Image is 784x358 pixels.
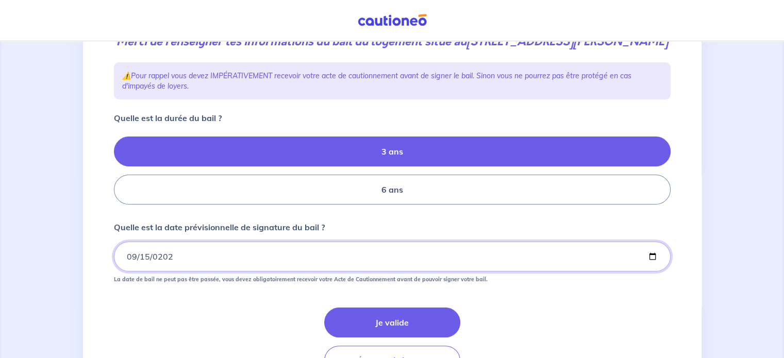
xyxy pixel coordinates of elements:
label: 6 ans [114,175,671,204]
button: Je valide [324,308,460,337]
em: Pour rappel vous devez IMPÉRATIVEMENT recevoir votre acte de cautionnement avant de signer le bai... [122,71,631,91]
p: ⚠️ [122,71,662,91]
input: contract-date-placeholder [114,242,671,271]
img: Cautioneo [354,14,431,27]
em: Merci de renseigner les informations du bail du logement situé au [116,33,668,49]
strong: La date de bail ne peut pas être passée, vous devez obligatoirement recevoir votre Acte de Cautio... [114,276,488,283]
strong: [STREET_ADDRESS][PERSON_NAME] [466,33,668,49]
p: Quelle est la date prévisionnelle de signature du bail ? [114,221,325,233]
p: Quelle est la durée du bail ? [114,112,222,124]
label: 3 ans [114,137,671,166]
